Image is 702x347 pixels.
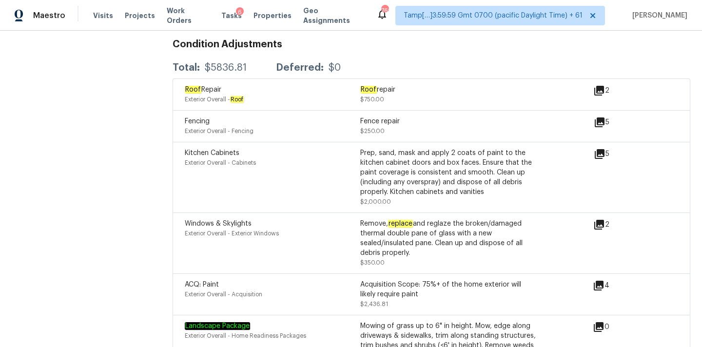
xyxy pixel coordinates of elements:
[185,86,201,94] em: Roof
[185,220,252,227] span: Windows & Skylights
[185,118,210,125] span: Fencing
[236,7,244,17] div: 6
[388,220,413,228] em: replace
[360,219,536,258] div: Remove, and reglaze the broken/damaged thermal double pane of glass with a new sealed/insulated p...
[185,333,306,339] span: Exterior Overall - Home Readiness Packages
[185,281,219,288] span: ACQ: Paint
[173,39,690,49] h3: Condition Adjustments
[360,148,536,197] div: Prep, sand, mask and apply 2 coats of paint to the kitchen cabinet doors and box faces. Ensure th...
[593,219,641,231] div: 2
[185,128,253,134] span: Exterior Overall - Fencing
[593,321,641,333] div: 0
[185,160,256,166] span: Exterior Overall - Cabinets
[185,86,221,94] span: Repair
[303,6,365,25] span: Geo Assignments
[329,63,341,73] div: $0
[33,11,65,20] span: Maestro
[360,199,391,205] span: $2,000.00
[360,260,385,266] span: $350.00
[185,322,250,330] em: Landscape Package
[594,148,641,160] div: 5
[593,280,641,291] div: 4
[628,11,687,20] span: [PERSON_NAME]
[185,231,279,236] span: Exterior Overall - Exterior Windows
[253,11,292,20] span: Properties
[185,150,239,156] span: Kitchen Cabinets
[205,63,247,73] div: $5836.81
[230,96,244,103] em: Roof
[360,96,384,102] span: $750.00
[360,128,385,134] span: $250.00
[594,116,641,128] div: 5
[185,291,262,297] span: Exterior Overall - Acquisition
[93,11,113,20] span: Visits
[360,280,536,299] div: Acquisition Scope: 75%+ of the home exterior will likely require paint
[360,301,388,307] span: $2,436.81
[125,11,155,20] span: Projects
[360,85,536,95] div: repair
[404,11,583,20] span: Tamp[…]3:59:59 Gmt 0700 (pacific Daylight Time) + 61
[276,63,324,73] div: Deferred:
[593,85,641,96] div: 2
[185,96,244,102] span: Exterior Overall -
[221,12,242,19] span: Tasks
[381,6,388,16] div: 762
[360,86,377,94] em: Roof
[360,116,536,126] div: Fence repair
[167,6,210,25] span: Work Orders
[173,63,200,73] div: Total:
